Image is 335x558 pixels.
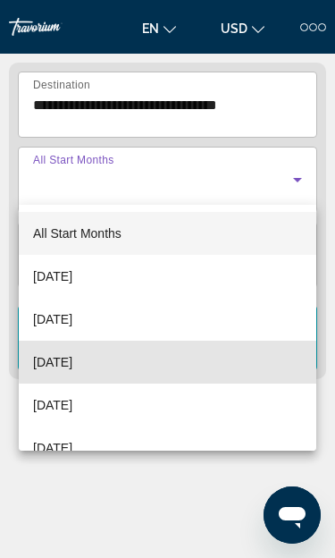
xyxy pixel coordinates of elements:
[33,309,72,330] span: [DATE]
[33,351,72,373] span: [DATE]
[33,226,121,241] span: All Start Months
[264,486,321,544] iframe: Button to launch messaging window
[33,394,72,416] span: [DATE]
[33,266,72,287] span: [DATE]
[33,437,72,459] span: [DATE]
